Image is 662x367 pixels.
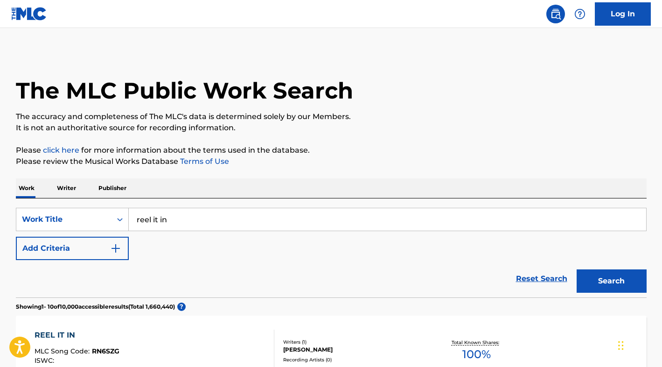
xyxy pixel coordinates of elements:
a: click here [43,146,79,155]
div: Drag [618,332,624,360]
p: Please for more information about the terms used in the database. [16,145,647,156]
a: Log In [595,2,651,26]
span: ? [177,303,186,311]
form: Search Form [16,208,647,297]
p: Please review the Musical Works Database [16,156,647,167]
p: Work [16,178,37,198]
a: Terms of Use [178,157,229,166]
div: Help [571,5,589,23]
p: Writer [54,178,79,198]
button: Add Criteria [16,237,129,260]
p: Publisher [96,178,129,198]
img: MLC Logo [11,7,47,21]
img: search [550,8,561,20]
span: ISWC : [35,356,56,365]
img: help [574,8,585,20]
div: Writers ( 1 ) [283,339,424,346]
div: Recording Artists ( 0 ) [283,356,424,363]
div: Work Title [22,214,106,225]
iframe: Chat Widget [615,322,662,367]
div: [PERSON_NAME] [283,346,424,354]
img: 9d2ae6d4665cec9f34b9.svg [110,243,121,254]
p: It is not an authoritative source for recording information. [16,122,647,134]
h1: The MLC Public Work Search [16,77,353,105]
button: Search [577,269,647,293]
span: MLC Song Code : [35,347,92,355]
p: Showing 1 - 10 of 10,000 accessible results (Total 1,660,440 ) [16,303,175,311]
p: Total Known Shares: [452,339,502,346]
span: 100 % [462,346,491,363]
a: Public Search [546,5,565,23]
a: Reset Search [511,268,572,289]
div: REEL IT IN [35,330,119,341]
span: RN6SZG [92,347,119,355]
p: The accuracy and completeness of The MLC's data is determined solely by our Members. [16,111,647,122]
